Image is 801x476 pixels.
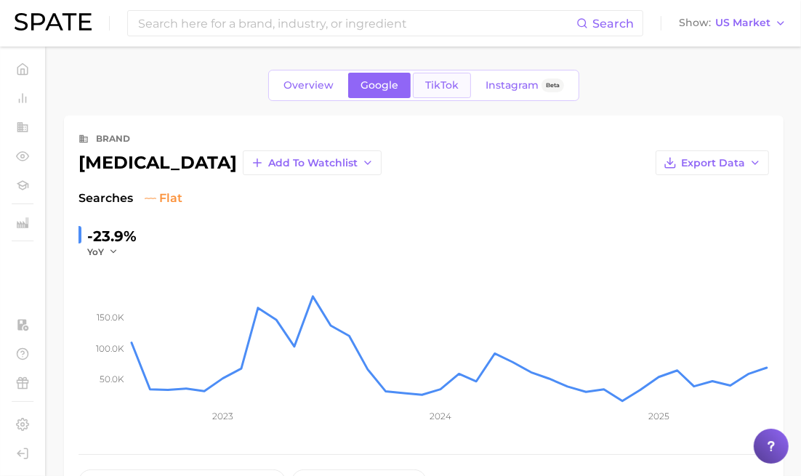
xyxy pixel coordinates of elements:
[681,157,745,169] span: Export Data
[87,246,118,258] button: YoY
[715,19,770,27] span: US Market
[675,14,790,33] button: ShowUS Market
[348,73,411,98] a: Google
[243,150,382,175] button: Add to Watchlist
[79,190,133,207] span: Searches
[648,411,669,421] tspan: 2025
[413,73,471,98] a: TikTok
[145,193,156,204] img: flat
[679,19,711,27] span: Show
[87,246,104,258] span: YoY
[656,150,769,175] button: Export Data
[361,79,398,92] span: Google
[15,13,92,31] img: SPATE
[592,17,634,31] span: Search
[96,130,130,148] div: brand
[430,411,451,421] tspan: 2024
[268,157,358,169] span: Add to Watchlist
[100,374,124,384] tspan: 50.0k
[283,79,334,92] span: Overview
[425,79,459,92] span: TikTok
[79,154,237,172] div: [MEDICAL_DATA]
[96,343,124,354] tspan: 100.0k
[87,225,137,248] div: -23.9%
[546,79,560,92] span: Beta
[97,312,124,323] tspan: 150.0k
[486,79,539,92] span: Instagram
[137,11,576,36] input: Search here for a brand, industry, or ingredient
[473,73,576,98] a: InstagramBeta
[12,443,33,464] a: Log out. Currently logged in with e-mail lauren.alexander@emersongroup.com.
[145,190,182,207] span: flat
[271,73,346,98] a: Overview
[212,411,233,421] tspan: 2023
